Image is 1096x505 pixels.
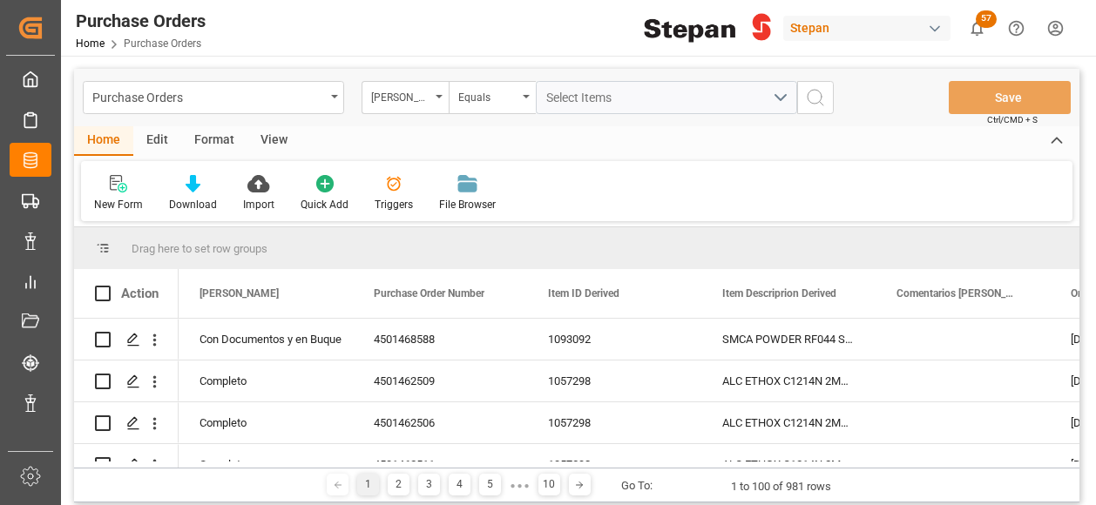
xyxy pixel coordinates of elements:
div: Download [169,197,217,212]
div: Action [121,286,159,301]
div: 4501462506 [353,402,527,443]
div: Completo [200,445,332,485]
div: File Browser [439,197,496,212]
button: Stepan [783,11,957,44]
span: Item Descriprion Derived [722,287,836,300]
div: ALC ETHOX C1214N 2MX PF276 BULK [701,360,876,401]
div: SMCA POWDER RF044 SS1000k [701,319,876,360]
div: Edit [133,126,181,156]
button: Help Center [997,9,1036,48]
div: 2 [388,474,409,495]
button: open menu [449,81,536,114]
div: New Form [94,197,143,212]
div: ALC ETHOX C1214N 2MX PF276 BULK [701,444,876,485]
div: 4501468588 [353,319,527,360]
div: Press SPACE to select this row. [74,319,179,360]
div: Go To: [621,477,653,495]
div: Completo [200,403,332,443]
span: [PERSON_NAME] [200,287,279,300]
button: open menu [83,81,344,114]
div: Purchase Orders [76,8,206,34]
div: 1057298 [527,444,701,485]
button: Save [949,81,1071,114]
span: Drag here to set row groups [132,242,267,255]
div: 4 [449,474,470,495]
div: Import [243,197,274,212]
div: 3 [418,474,440,495]
div: 4501462511 [353,444,527,485]
span: Comentarios [PERSON_NAME] [896,287,1013,300]
div: 1093092 [527,319,701,360]
span: Purchase Order Number [374,287,484,300]
span: Select Items [546,91,620,104]
span: Item ID Derived [548,287,619,300]
div: 10 [538,474,560,495]
div: View [247,126,301,156]
div: Format [181,126,247,156]
span: 57 [976,10,997,28]
div: Home [74,126,133,156]
div: 1057298 [527,402,701,443]
div: [PERSON_NAME] [371,85,430,105]
button: open menu [362,81,449,114]
div: 5 [479,474,501,495]
button: search button [797,81,834,114]
div: Equals [458,85,518,105]
div: Press SPACE to select this row. [74,402,179,444]
div: 1057298 [527,360,701,401]
button: open menu [536,81,797,114]
div: Con Documentos y en Buque [200,320,332,360]
div: 4501462509 [353,360,527,401]
div: Purchase Orders [92,85,325,107]
div: Stepan [783,16,951,41]
div: ALC ETHOX C1214N 2MX PF276 BULK [701,402,876,443]
img: Stepan_Company_logo.svg.png_1713531530.png [644,13,771,44]
button: show 57 new notifications [957,9,997,48]
div: Quick Add [301,197,348,212]
div: Triggers [375,197,413,212]
div: Press SPACE to select this row. [74,444,179,486]
div: Completo [200,361,332,401]
div: Press SPACE to select this row. [74,360,179,402]
span: Ctrl/CMD + S [987,113,1038,126]
div: ● ● ● [510,479,529,492]
a: Home [76,37,105,50]
div: 1 [357,474,379,495]
div: 1 to 100 of 981 rows [731,478,831,495]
